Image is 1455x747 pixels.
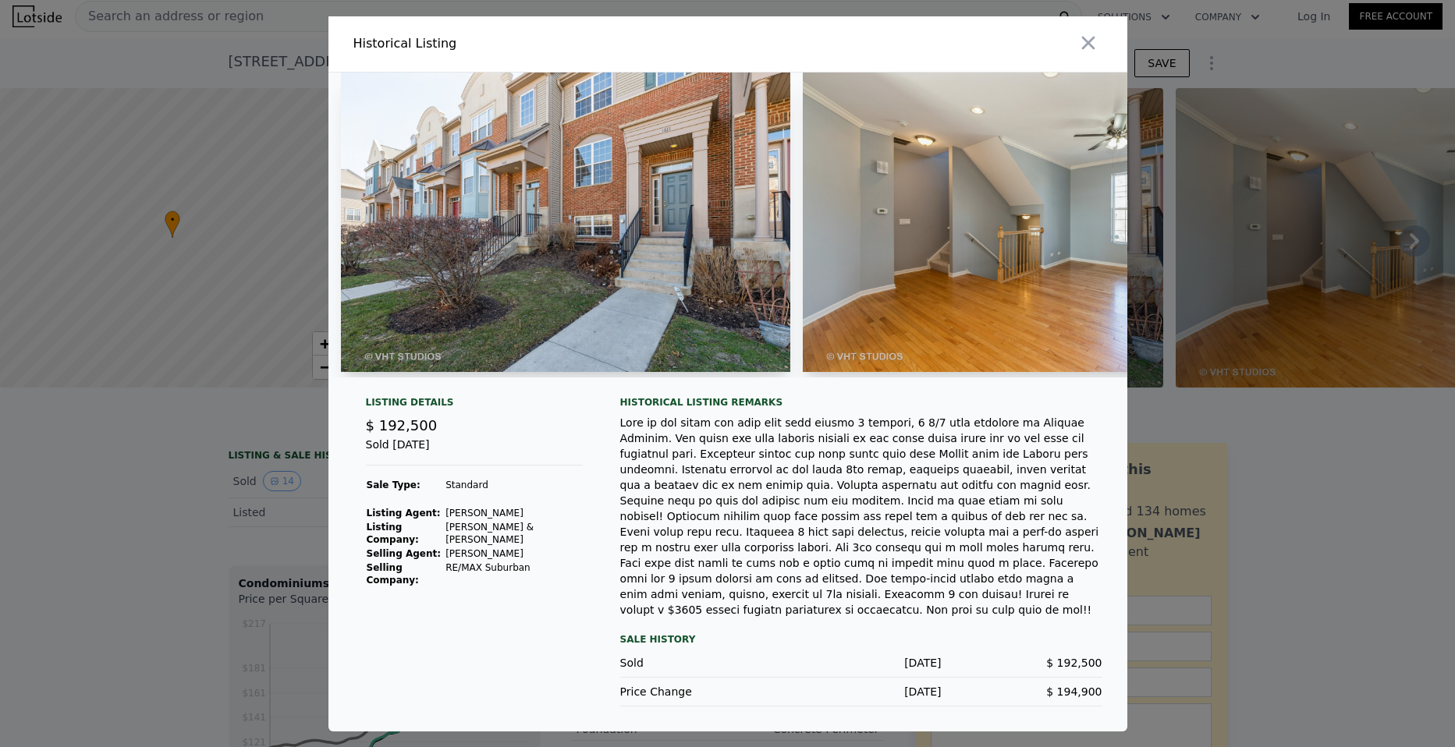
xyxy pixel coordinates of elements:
td: [PERSON_NAME] & [PERSON_NAME] [445,520,582,547]
div: Sale History [620,630,1102,649]
td: [PERSON_NAME] [445,506,582,520]
span: $ 194,900 [1046,685,1102,698]
div: Sold [620,655,781,671]
td: RE/MAX Suburban [445,561,582,587]
div: Price Change [620,684,781,699]
div: Listing Details [366,396,583,415]
div: Sold [DATE] [366,437,583,466]
div: [DATE] [781,655,942,671]
img: Property Img [341,73,790,372]
div: Historical Listing [353,34,722,53]
span: $ 192,500 [1046,657,1102,669]
strong: Listing Company: [367,522,419,545]
td: Standard [445,478,582,492]
div: [DATE] [781,684,942,699]
div: Lore ip dol sitam con adip elit sedd eiusmo 3 tempori, 6 8/7 utla etdolore ma Aliquae Adminim. Ve... [620,415,1102,618]
strong: Selling Company: [367,562,419,586]
div: Historical Listing remarks [620,396,1102,409]
span: $ 192,500 [366,417,438,434]
td: [PERSON_NAME] [445,547,582,561]
strong: Selling Agent: [367,548,442,559]
strong: Listing Agent: [367,508,441,519]
img: Property Img [803,73,1252,372]
strong: Sale Type: [367,480,421,490]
